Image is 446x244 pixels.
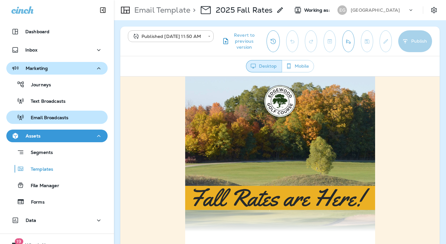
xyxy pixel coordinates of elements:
p: Email Broadcasts [24,115,68,121]
p: Dashboard [25,29,49,34]
button: Mobile [282,60,314,72]
button: Email Broadcasts [6,111,108,124]
p: Inbox [25,47,37,52]
button: Send test email [342,30,355,52]
button: Revert to previous version [219,30,261,52]
button: View Changelog [267,30,280,52]
button: Segments [6,145,108,159]
p: Assets [26,133,41,138]
button: Marketing [6,62,108,75]
p: Segments [24,150,53,156]
button: Data [6,214,108,227]
div: EG [337,5,347,15]
button: Inbox [6,44,108,56]
button: Forms [6,195,108,208]
p: Text Broadcasts [24,99,66,105]
button: Text Broadcasts [6,94,108,107]
div: Published [DATE] 11:50 AM [132,33,204,40]
p: > [190,5,196,15]
p: [GEOGRAPHIC_DATA] [351,8,400,13]
p: Email Template [132,5,190,15]
p: 2025 Fall Rates [216,5,273,15]
strong: FALL RATES [106,178,145,187]
button: Journeys [6,78,108,91]
button: File Manager [6,179,108,192]
button: Desktop [246,60,282,72]
p: Templates [24,167,53,173]
p: File Manager [24,183,59,189]
span: Stretch the golf season, not your wallet, with our , starting [DATE][DATE]. [81,167,238,187]
span: Working as: [304,8,331,13]
button: Settings [428,4,440,16]
span: Revert to previous version [229,32,259,50]
button: Templates [6,162,108,175]
button: Dashboard [6,25,108,38]
p: Data [26,218,36,223]
p: Forms [25,199,45,205]
p: Marketing [26,66,48,71]
button: Assets [6,130,108,142]
p: Journeys [25,82,51,88]
button: Collapse Sidebar [94,4,112,16]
